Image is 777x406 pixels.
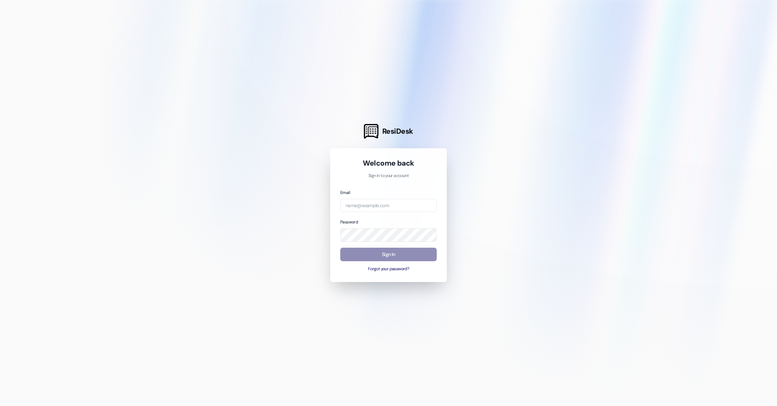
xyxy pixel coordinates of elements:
img: ResiDesk Logo [364,124,378,139]
p: Sign in to your account [340,173,437,179]
label: Password [340,219,358,225]
h1: Welcome back [340,158,437,168]
span: ResiDesk [382,126,413,136]
button: Sign In [340,248,437,261]
label: Email [340,190,350,195]
input: name@example.com [340,199,437,212]
button: Forgot your password? [340,266,437,272]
